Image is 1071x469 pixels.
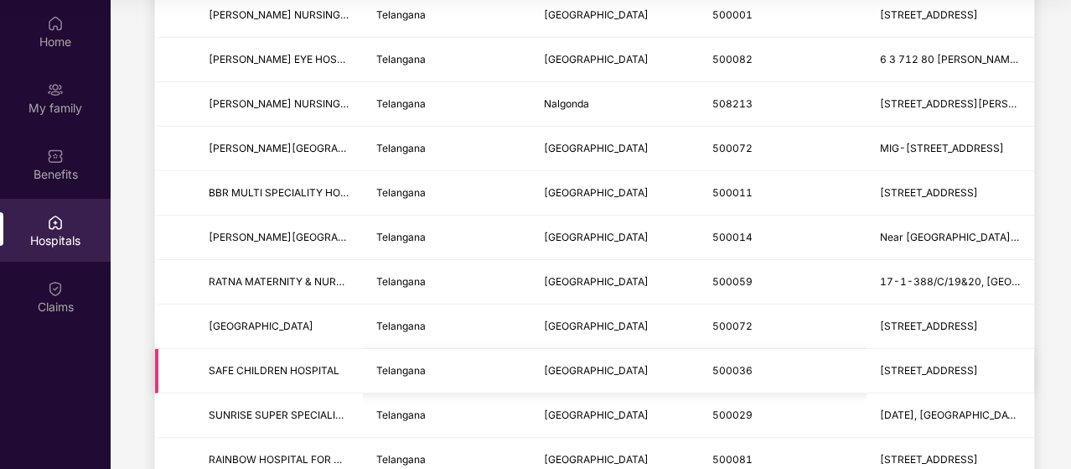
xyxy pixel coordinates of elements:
span: [GEOGRAPHIC_DATA] [209,320,313,332]
span: Telangana [376,409,426,421]
td: Telangana [363,38,530,82]
td: MIG-278,ROAD NO 4, KPHB COLONY [867,127,1034,171]
td: Hyderabad [530,260,698,305]
td: Telangana [363,216,530,260]
td: No. 7-4-194, Ferozguda, Balanagar [867,171,1034,216]
td: Telangana [363,393,530,438]
td: Hyderabad [530,216,698,260]
span: [STREET_ADDRESS] [880,320,978,332]
span: 500014 [712,231,753,243]
td: SUNRISE SUPER SPECIALITY CHILDRENS HOSPITAL [195,393,363,438]
td: Hyderabad [530,393,698,438]
td: Hyderabad [530,305,698,349]
span: [PERSON_NAME] NURSING HOME [209,97,373,110]
span: 500001 [712,8,753,21]
td: RATNA MATERNITY & NURSING HOME [195,260,363,305]
span: [PERSON_NAME][GEOGRAPHIC_DATA] [209,142,396,154]
img: svg+xml;base64,PHN2ZyBpZD0iSG9zcGl0YWxzIiB4bWxucz0iaHR0cDovL3d3dy53My5vcmcvMjAwMC9zdmciIHdpZHRoPS... [47,214,64,231]
img: svg+xml;base64,PHN2ZyB3aWR0aD0iMjAiIGhlaWdodD0iMjAiIHZpZXdCb3g9IjAgMCAyMCAyMCIgZmlsbD0ibm9uZSIgeG... [47,81,64,98]
td: 16 2 741/D/5, Moosarambag X Rd [867,349,1034,393]
span: [STREET_ADDRESS] [880,453,978,466]
span: RATNA MATERNITY & NURSING HOME [209,275,393,288]
span: Telangana [376,142,426,154]
span: Telangana [376,320,426,332]
span: [PERSON_NAME] EYE HOSPITAL PANJAGUTTA [209,53,434,65]
td: 3-5-1105, Beside Bata Show Room, Narayanguda, Venkateshwara Colony, King Koti [867,393,1034,438]
td: Telangana [363,82,530,127]
span: Telangana [376,231,426,243]
span: 500072 [712,320,753,332]
span: Telangana [376,97,426,110]
td: Hyderabad [530,349,698,393]
td: RAVI HOSPITAL [195,305,363,349]
td: Near DulapallyX Road, Beside Runway 9, Kompally [867,216,1034,260]
span: 500081 [712,453,753,466]
span: [GEOGRAPHIC_DATA] [544,320,649,332]
span: Telangana [376,8,426,21]
td: Lig No 564 & 565, Kphb Colony, Road No 3 [867,305,1034,349]
td: Telangana [363,127,530,171]
img: svg+xml;base64,PHN2ZyBpZD0iQ2xhaW0iIHhtbG5zPSJodHRwOi8vd3d3LnczLm9yZy8yMDAwL3N2ZyIgd2lkdGg9IjIwIi... [47,280,64,297]
span: RAINBOW HOSPITAL FOR WOMEN AND CHILDREN - [GEOGRAPHIC_DATA] [209,453,568,466]
span: 508213 [712,97,753,110]
span: [GEOGRAPHIC_DATA] [544,8,649,21]
span: 500059 [712,275,753,288]
td: BBR MULTI SPECIALITY HOSPITAL [195,171,363,216]
span: [STREET_ADDRESS][PERSON_NAME] [880,97,1061,110]
span: [STREET_ADDRESS] [880,186,978,199]
span: [GEOGRAPHIC_DATA] [544,364,649,377]
td: Secunderabad [530,171,698,216]
span: 500011 [712,186,753,199]
span: 500036 [712,364,753,377]
span: [GEOGRAPHIC_DATA] [544,142,649,154]
td: K K REDDY HOSPITAL [195,127,363,171]
td: Hyderabad [530,38,698,82]
td: Telangana [363,349,530,393]
span: Telangana [376,364,426,377]
span: 500082 [712,53,753,65]
span: SUNRISE SUPER SPECIALITY CHILDRENS HOSPITAL [209,409,461,421]
td: Telangana [363,171,530,216]
span: Telangana [376,453,426,466]
td: SAFE CHILDREN HOSPITAL [195,349,363,393]
span: [STREET_ADDRESS] [880,8,978,21]
span: [GEOGRAPHIC_DATA] [544,53,649,65]
span: Nalgonda [544,97,589,110]
span: SAFE CHILDREN HOSPITAL [209,364,339,377]
span: Telangana [376,53,426,65]
img: svg+xml;base64,PHN2ZyBpZD0iQmVuZWZpdHMiIHhtbG5zPSJodHRwOi8vd3d3LnczLm9yZy8yMDAwL3N2ZyIgd2lkdGg9Ij... [47,148,64,164]
td: Hyderabad [530,127,698,171]
span: [STREET_ADDRESS] [880,364,978,377]
span: 500029 [712,409,753,421]
span: 500072 [712,142,753,154]
td: Nalgonda [530,82,698,127]
span: [GEOGRAPHIC_DATA] [544,186,649,199]
span: [PERSON_NAME] NURSING HOME PRIVATE LIMITED [209,8,458,21]
span: MIG-[STREET_ADDRESS] [880,142,1004,154]
span: Telangana [376,275,426,288]
td: 1-2-270/43, Mahatma Gandhi Road, Manasa Nagar [867,82,1034,127]
span: Telangana [376,186,426,199]
td: Telangana [363,260,530,305]
span: BBR MULTI SPECIALITY HOSPITAL [209,186,375,199]
td: SUREKHA HOSPITAL [195,216,363,260]
td: Telangana [363,305,530,349]
span: [PERSON_NAME][GEOGRAPHIC_DATA] [209,231,396,243]
img: svg+xml;base64,PHN2ZyBpZD0iSG9tZSIgeG1sbnM9Imh0dHA6Ly93d3cudzMub3JnLzIwMDAvc3ZnIiB3aWR0aD0iMjAiIG... [47,15,64,32]
td: VIJAYAKRISHNA NURSING HOME [195,82,363,127]
span: [GEOGRAPHIC_DATA] [544,231,649,243]
span: [GEOGRAPHIC_DATA] [544,453,649,466]
span: [GEOGRAPHIC_DATA] [544,275,649,288]
td: 17-1-388/C/19&20, Vinay Nagar Colony [867,260,1034,305]
span: [GEOGRAPHIC_DATA] [544,409,649,421]
td: 6 3 712 80 Datla Pride, Punjagutta Officers Colony [867,38,1034,82]
td: DR AGARWALS EYE HOSPITAL PANJAGUTTA [195,38,363,82]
